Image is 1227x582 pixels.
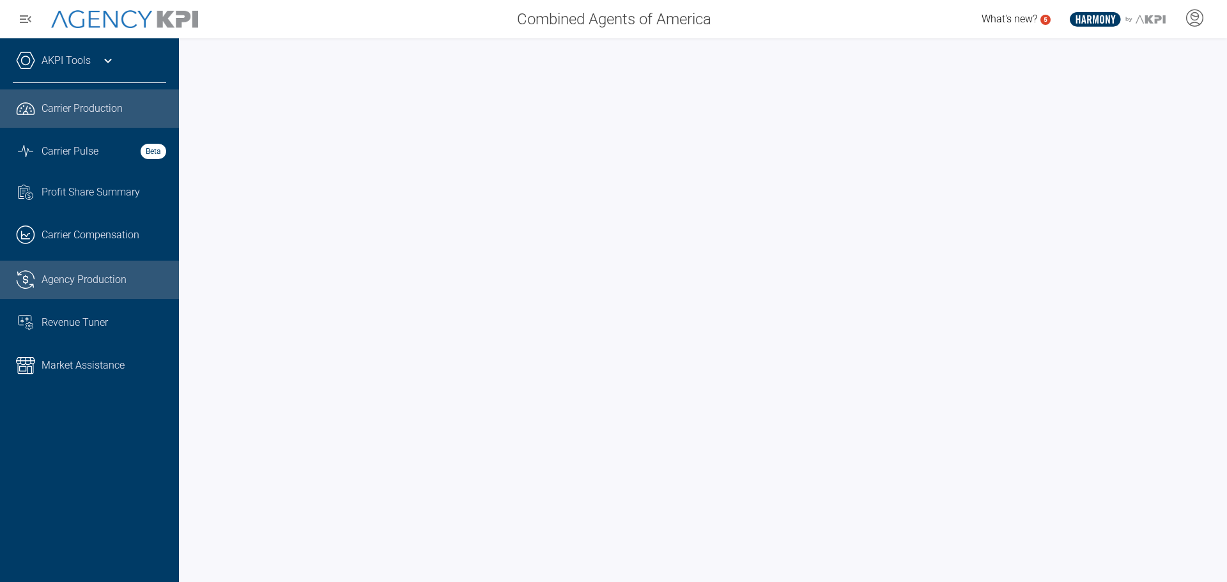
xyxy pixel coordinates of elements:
[141,144,166,159] strong: Beta
[1040,15,1051,25] a: 5
[42,358,125,373] span: Market Assistance
[42,101,123,116] span: Carrier Production
[42,315,108,330] span: Revenue Tuner
[982,13,1037,25] span: What's new?
[51,10,198,29] img: AgencyKPI
[42,185,140,200] span: Profit Share Summary
[42,272,127,287] span: Agency Production
[42,227,139,243] span: Carrier Compensation
[42,53,91,68] a: AKPI Tools
[1044,16,1047,23] text: 5
[517,8,711,31] span: Combined Agents of America
[42,144,98,159] span: Carrier Pulse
